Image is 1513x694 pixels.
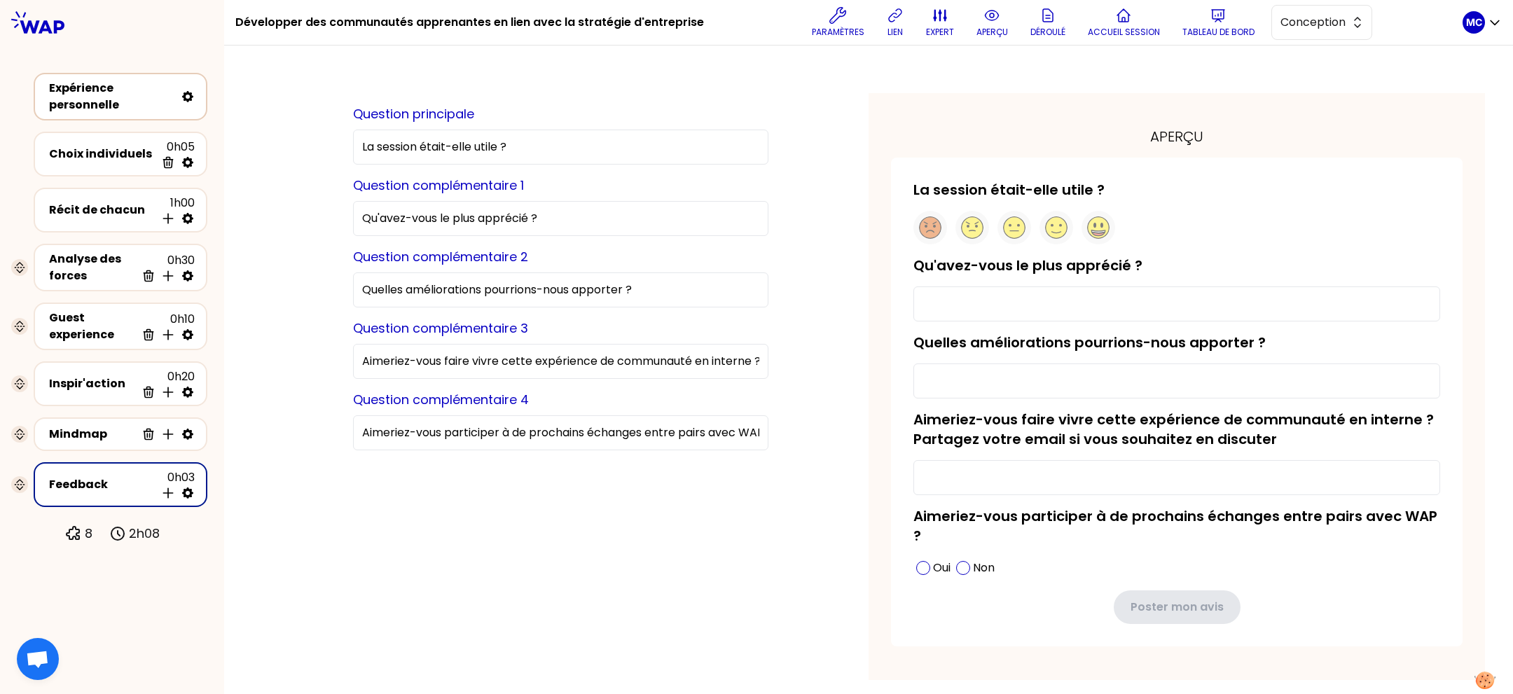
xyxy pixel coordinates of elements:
[129,524,160,543] p: 2h08
[49,202,156,218] div: Récit de chacun
[49,375,136,392] div: Inspir'action
[973,560,995,576] p: Non
[1463,11,1502,34] button: MC
[971,1,1014,43] button: aperçu
[913,506,1437,546] label: Aimeriez-vous participer à de prochains échanges entre pairs avec WAP ?
[85,524,92,543] p: 8
[913,180,1105,200] label: La session était-elle utile ?
[49,310,136,343] div: Guest experience
[353,319,528,337] label: Question complémentaire 3
[353,130,768,165] input: La formation était utile ?
[933,560,951,576] p: Oui
[1025,1,1071,43] button: Déroulé
[926,27,954,38] p: expert
[887,27,903,38] p: lien
[353,176,524,194] label: Question complémentaire 1
[1466,15,1482,29] p: MC
[353,248,528,265] label: Question complémentaire 2
[1177,1,1260,43] button: Tableau de bord
[812,27,864,38] p: Paramètres
[1271,5,1372,40] button: Conception
[913,256,1142,275] label: Qu'avez-vous le plus apprécié ?
[49,251,136,284] div: Analyse des forces
[136,311,195,342] div: 0h10
[49,80,175,113] div: Expérience personnelle
[136,252,195,283] div: 0h30
[353,105,474,123] label: Question principale
[49,426,136,443] div: Mindmap
[881,1,909,43] button: lien
[353,415,768,450] input: Souhaitez-vous reconduire l'expérience WAP ?
[1280,14,1343,31] span: Conception
[920,1,960,43] button: expert
[1182,27,1255,38] p: Tableau de bord
[1030,27,1065,38] p: Déroulé
[1088,27,1160,38] p: Accueil session
[136,368,195,399] div: 0h20
[1082,1,1166,43] button: Accueil session
[913,333,1266,352] label: Quelles améliorations pourrions-nous apporter ?
[156,139,195,169] div: 0h05
[49,476,156,493] div: Feedback
[49,146,156,162] div: Choix individuels
[891,127,1463,146] div: aperçu
[976,27,1008,38] p: aperçu
[806,1,870,43] button: Paramètres
[17,638,59,680] div: Ouvrir le chat
[156,469,195,500] div: 0h03
[353,391,529,408] label: Question complémentaire 4
[1114,590,1241,624] button: Poster mon avis
[913,410,1434,449] label: Aimeriez-vous faire vivre cette expérience de communauté en interne ? Partagez votre email si vou...
[156,195,195,225] div: 1h00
